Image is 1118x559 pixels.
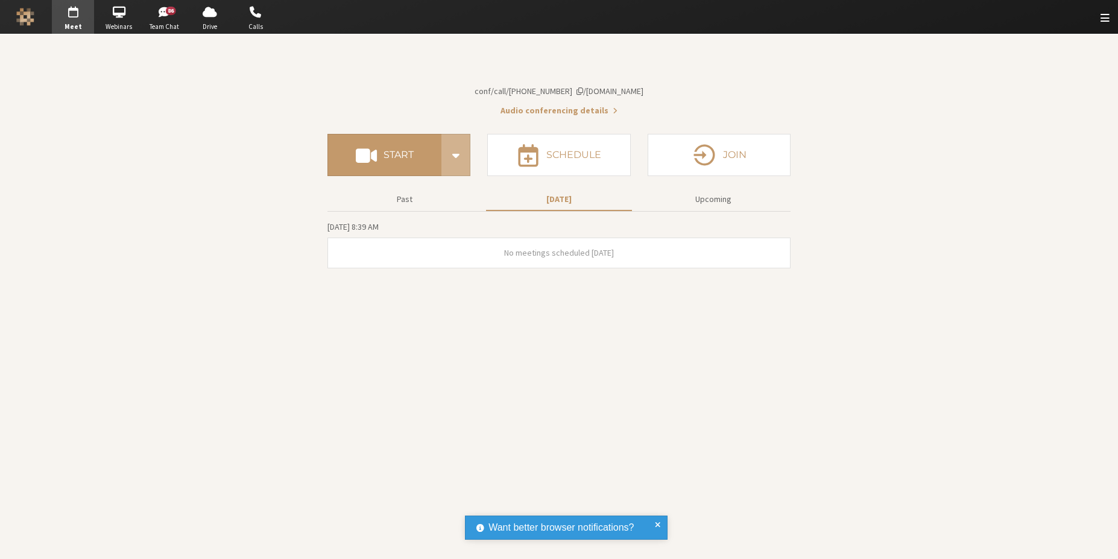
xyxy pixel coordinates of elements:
span: Calls [235,22,277,32]
button: Copy my meeting room linkCopy my meeting room link [475,85,643,98]
button: Upcoming [640,189,786,210]
button: Past [332,189,478,210]
span: No meetings scheduled [DATE] [504,247,614,258]
span: Drive [189,22,231,32]
section: Account details [327,55,791,117]
h4: Join [723,150,747,160]
section: Today's Meetings [327,220,791,268]
span: Team Chat [144,22,186,32]
h4: Schedule [546,150,601,160]
span: Want better browser notifications? [488,520,634,535]
span: Meet [52,22,94,32]
button: Start [327,134,441,176]
h4: Start [384,150,414,160]
div: 86 [165,7,176,15]
button: Schedule [487,134,630,176]
span: [DATE] 8:39 AM [327,221,379,232]
button: Join [648,134,791,176]
img: Iotum [16,8,34,26]
div: Start conference options [441,134,470,176]
button: Audio conferencing details [501,104,617,117]
button: [DATE] [486,189,632,210]
span: Copy my meeting room link [475,86,643,96]
span: Webinars [98,22,140,32]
